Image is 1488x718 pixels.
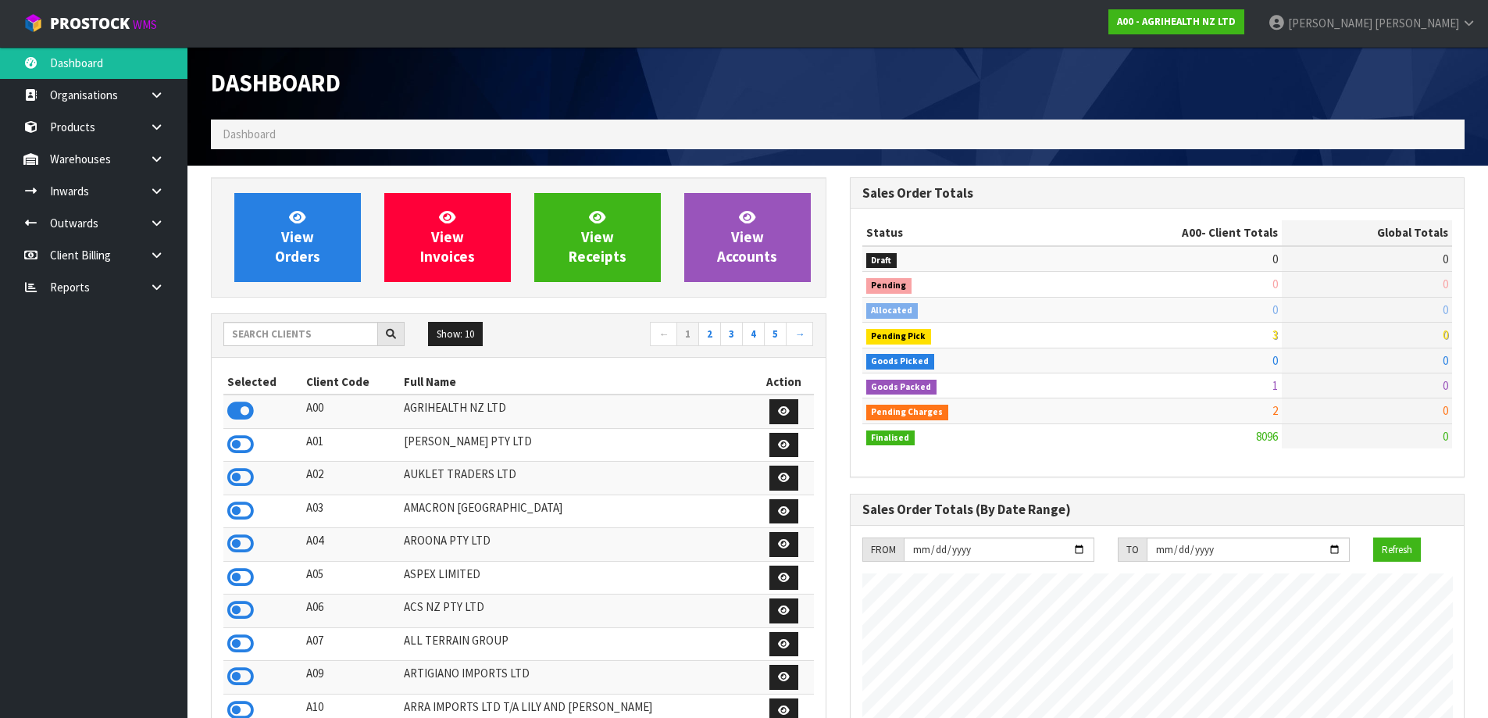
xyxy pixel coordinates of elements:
a: ViewAccounts [684,193,811,282]
td: A06 [302,595,401,628]
th: Global Totals [1282,220,1452,245]
td: ALL TERRAIN GROUP [400,627,754,661]
td: AMACRON [GEOGRAPHIC_DATA] [400,495,754,528]
div: TO [1118,538,1147,563]
span: 0 [1443,353,1448,368]
th: Client Code [302,370,401,395]
span: View Receipts [569,208,626,266]
span: View Invoices [420,208,475,266]
span: View Orders [275,208,320,266]
td: A03 [302,495,401,528]
a: ViewInvoices [384,193,511,282]
a: 2 [698,322,721,347]
td: A07 [302,627,401,661]
div: FROM [862,538,904,563]
span: Dashboard [223,127,276,141]
span: 1 [1272,378,1278,393]
span: [PERSON_NAME] [1375,16,1459,30]
a: ViewOrders [234,193,361,282]
td: AROONA PTY LTD [400,528,754,562]
span: 0 [1443,403,1448,418]
nav: Page navigation [530,322,814,349]
span: 0 [1272,252,1278,266]
td: ARTIGIANO IMPORTS LTD [400,661,754,695]
span: 8096 [1256,429,1278,444]
button: Show: 10 [428,322,483,347]
th: Status [862,220,1058,245]
span: Allocated [866,303,919,319]
td: AUKLET TRADERS LTD [400,462,754,495]
span: 0 [1443,378,1448,393]
span: Pending Charges [866,405,949,420]
span: 0 [1443,327,1448,342]
td: A02 [302,462,401,495]
td: A01 [302,428,401,462]
h3: Sales Order Totals (By Date Range) [862,502,1453,517]
button: Refresh [1373,538,1421,563]
input: Search clients [223,322,378,346]
a: 1 [676,322,699,347]
span: 0 [1272,302,1278,317]
a: A00 - AGRIHEALTH NZ LTD [1108,9,1244,34]
td: A00 [302,395,401,428]
td: ACS NZ PTY LTD [400,595,754,628]
td: A09 [302,661,401,695]
span: Pending [866,278,912,294]
img: cube-alt.png [23,13,43,33]
span: 0 [1443,302,1448,317]
td: A05 [302,561,401,595]
td: [PERSON_NAME] PTY LTD [400,428,754,462]
span: Draft [866,253,897,269]
small: WMS [133,17,157,32]
a: ViewReceipts [534,193,661,282]
span: View Accounts [717,208,777,266]
span: Goods Picked [866,354,935,370]
a: ← [650,322,677,347]
span: Pending Pick [866,329,932,345]
span: 0 [1443,277,1448,291]
td: ASPEX LIMITED [400,561,754,595]
span: ProStock [50,13,130,34]
span: Dashboard [211,68,341,98]
td: A04 [302,528,401,562]
span: 0 [1272,277,1278,291]
span: [PERSON_NAME] [1288,16,1372,30]
a: 4 [742,322,765,347]
strong: A00 - AGRIHEALTH NZ LTD [1117,15,1236,28]
span: 3 [1272,327,1278,342]
a: 5 [764,322,787,347]
th: Selected [223,370,302,395]
h3: Sales Order Totals [862,186,1453,201]
span: 0 [1443,429,1448,444]
span: 2 [1272,403,1278,418]
span: 0 [1443,252,1448,266]
th: Action [755,370,814,395]
span: Goods Packed [866,380,937,395]
a: → [786,322,813,347]
td: AGRIHEALTH NZ LTD [400,395,754,428]
a: 3 [720,322,743,347]
th: - Client Totals [1057,220,1282,245]
span: Finalised [866,430,915,446]
span: A00 [1182,225,1201,240]
span: 0 [1272,353,1278,368]
th: Full Name [400,370,754,395]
